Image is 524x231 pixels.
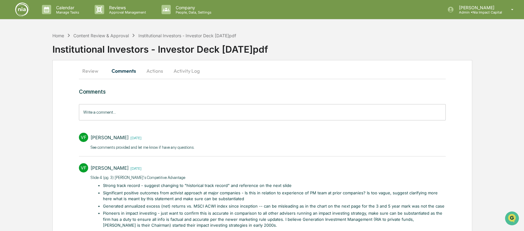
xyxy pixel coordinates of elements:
div: VF [79,163,88,172]
div: Content Review & Approval [73,33,129,38]
img: 1746055101610-c473b297-6a78-478c-a979-82029cc54cd1 [6,47,17,58]
span: Attestations [51,78,76,84]
p: Company [171,5,215,10]
p: Slide 4 (pg. 3) [PERSON_NAME]'s Competitive Advantage [91,175,446,181]
div: 🔎 [6,90,11,95]
p: Reviews [104,5,149,10]
button: Comments [107,63,141,78]
span: Preclearance [12,78,40,84]
p: [PERSON_NAME] [454,5,502,10]
a: 🖐️Preclearance [4,75,42,86]
li: Significant positive outcomes from activist approach at major companies - Is this in relation to ... [103,190,446,202]
time: Tuesday, August 26, 2025 at 10:55:42 AM CDT [129,165,141,171]
p: Manage Tasks [51,10,82,14]
a: Powered byPylon [43,104,75,109]
span: Data Lookup [12,89,39,95]
div: Home [52,33,64,38]
button: Activity Log [169,63,205,78]
div: [PERSON_NAME] [91,165,129,171]
p: See comments provided and let me know if have any questions.​ [91,144,194,151]
a: 🗄️Attestations [42,75,79,86]
button: Start new chat [105,49,112,56]
p: Approval Management [104,10,149,14]
p: Admin • Nia Impact Capital [454,10,502,14]
img: logo [15,2,30,17]
div: Institutional Investors - Investor Deck [DATE]pdf [138,33,236,38]
button: Actions [141,63,169,78]
p: How can we help? [6,13,112,23]
p: Calendar [51,5,82,10]
li: Strong track record - suggest changing to "historical track record" and reference on the next slide [103,183,446,189]
div: Institutional Investors - Investor Deck [DATE]pdf [52,39,524,55]
div: secondary tabs example [79,63,446,78]
div: 🖐️ [6,78,11,83]
p: People, Data, Settings [171,10,215,14]
button: Review [79,63,107,78]
div: [PERSON_NAME] [91,135,129,140]
li: Pioneers in impact investing - just want to confirm this is accurate in comparison to all other a... [103,210,446,229]
div: We're available if you need us! [21,53,78,58]
div: VF [79,133,88,142]
h3: Comments [79,88,446,95]
time: Tuesday, August 26, 2025 at 10:56:25 AM CDT [129,135,141,140]
li: Generated annualized excess (net) returns vs. MSCI ACWI index since inception -- can be misleadin... [103,203,446,209]
span: Pylon [61,104,75,109]
iframe: Open customer support [504,211,521,227]
a: 🔎Data Lookup [4,87,41,98]
div: 🗄️ [45,78,50,83]
input: Clear [16,28,102,34]
div: Start new chat [21,47,101,53]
